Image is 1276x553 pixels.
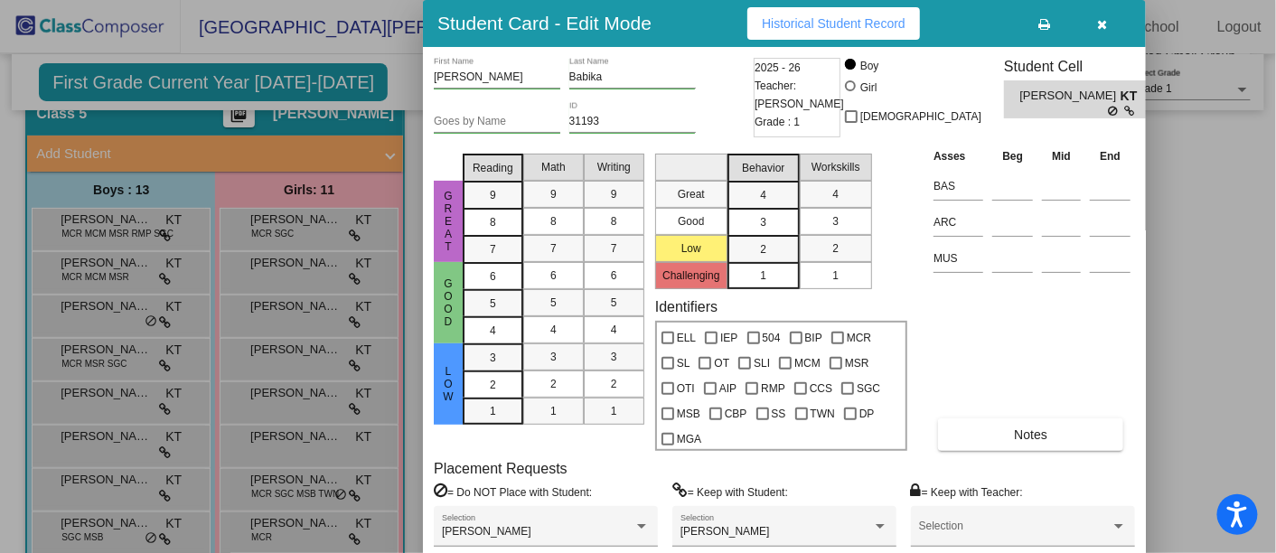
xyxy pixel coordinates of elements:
[611,186,617,202] span: 9
[655,298,718,315] label: Identifiers
[597,159,631,175] span: Writing
[794,352,821,374] span: MCM
[611,403,617,419] span: 1
[859,403,875,425] span: DP
[720,327,737,349] span: IEP
[490,268,496,285] span: 6
[680,525,770,538] span: [PERSON_NAME]
[677,352,690,374] span: SL
[550,403,557,419] span: 1
[490,187,496,203] span: 9
[490,403,496,419] span: 1
[760,241,766,258] span: 2
[929,146,988,166] th: Asses
[672,483,788,501] label: = Keep with Student:
[832,213,839,230] span: 3
[490,323,496,339] span: 4
[490,295,496,312] span: 5
[611,213,617,230] span: 8
[550,267,557,284] span: 6
[811,403,835,425] span: TWN
[440,190,456,253] span: Great
[760,214,766,230] span: 3
[810,378,832,399] span: CCS
[550,376,557,392] span: 2
[859,80,877,96] div: Girl
[677,327,696,349] span: ELL
[755,59,801,77] span: 2025 - 26
[611,240,617,257] span: 7
[747,7,920,40] button: Historical Student Record
[437,12,652,34] h3: Student Card - Edit Mode
[434,116,560,128] input: goes by name
[434,460,568,477] label: Placement Requests
[442,525,531,538] span: [PERSON_NAME]
[550,213,557,230] span: 8
[677,378,695,399] span: OTI
[832,186,839,202] span: 4
[719,378,737,399] span: AIP
[611,349,617,365] span: 3
[550,295,557,311] span: 5
[1085,146,1135,166] th: End
[1014,427,1047,442] span: Notes
[490,241,496,258] span: 7
[911,483,1023,501] label: = Keep with Teacher:
[677,403,700,425] span: MSB
[755,113,800,131] span: Grade : 1
[541,159,566,175] span: Math
[934,209,983,236] input: assessment
[832,240,839,257] span: 2
[490,377,496,393] span: 2
[761,378,785,399] span: RMP
[859,58,879,74] div: Boy
[934,173,983,200] input: assessment
[847,327,871,349] span: MCR
[860,106,981,127] span: [DEMOGRAPHIC_DATA]
[934,245,983,272] input: assessment
[988,146,1037,166] th: Beg
[473,160,513,176] span: Reading
[760,267,766,284] span: 1
[611,322,617,338] span: 4
[755,77,844,113] span: Teacher: [PERSON_NAME]
[760,187,766,203] span: 4
[490,350,496,366] span: 3
[550,322,557,338] span: 4
[1020,87,1121,106] span: [PERSON_NAME]
[938,418,1123,451] button: Notes
[754,352,770,374] span: SLI
[550,186,557,202] span: 9
[1037,146,1085,166] th: Mid
[1004,58,1161,75] h3: Student Cell
[569,116,696,128] input: Enter ID
[714,352,729,374] span: OT
[857,378,880,399] span: SGC
[677,428,701,450] span: MGA
[812,159,860,175] span: Workskills
[805,327,822,349] span: BIP
[434,483,592,501] label: = Do NOT Place with Student:
[611,376,617,392] span: 2
[762,16,905,31] span: Historical Student Record
[742,160,784,176] span: Behavior
[440,277,456,328] span: Good
[772,403,786,425] span: SS
[611,267,617,284] span: 6
[725,403,747,425] span: CBP
[611,295,617,311] span: 5
[440,365,456,403] span: Low
[490,214,496,230] span: 8
[1121,87,1146,106] span: KT
[550,349,557,365] span: 3
[550,240,557,257] span: 7
[845,352,869,374] span: MSR
[763,327,781,349] span: 504
[832,267,839,284] span: 1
